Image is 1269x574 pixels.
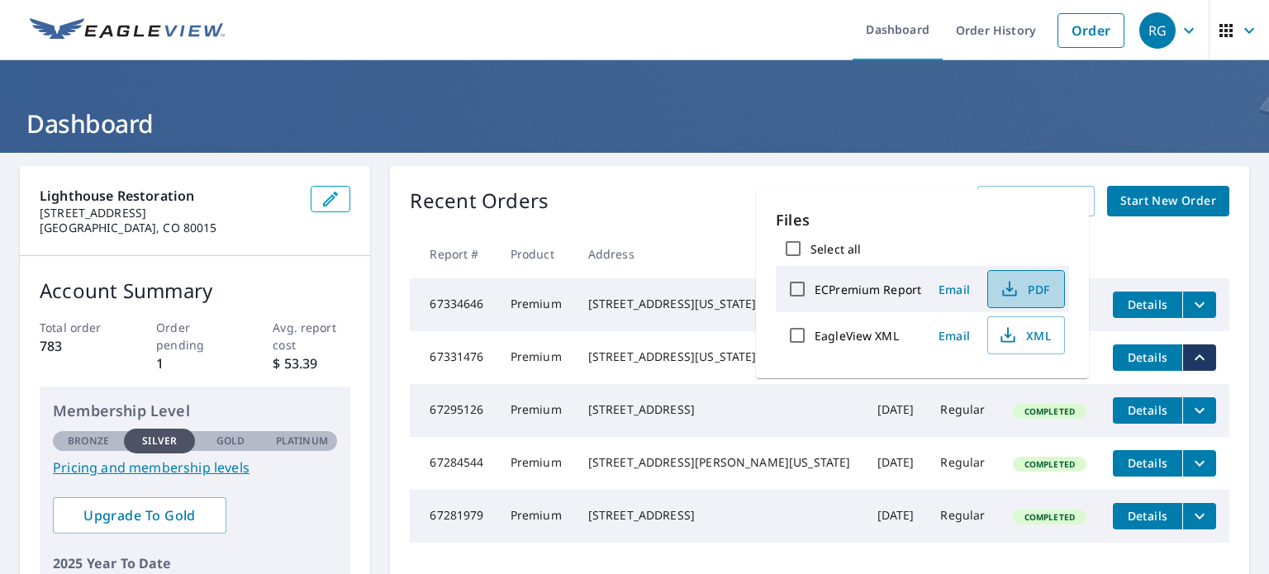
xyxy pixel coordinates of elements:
p: [STREET_ADDRESS] [40,206,297,221]
th: Product [497,230,575,278]
td: 67295126 [410,384,497,437]
div: [STREET_ADDRESS] [588,507,851,524]
div: [STREET_ADDRESS][US_STATE] [588,349,851,365]
th: Report # [410,230,497,278]
span: Details [1123,455,1172,471]
p: Total order [40,319,117,336]
label: ECPremium Report [815,282,921,297]
p: Bronze [68,434,109,448]
td: [DATE] [864,384,928,437]
span: Upgrade To Gold [66,506,213,524]
div: [STREET_ADDRESS] [588,401,851,418]
p: [GEOGRAPHIC_DATA], CO 80015 [40,221,297,235]
button: detailsBtn-67281979 [1113,503,1182,529]
td: 67334646 [410,278,497,331]
td: 67281979 [410,490,497,543]
button: filesDropdownBtn-67281979 [1182,503,1216,529]
p: Lighthouse Restoration [40,186,297,206]
button: detailsBtn-67334646 [1113,292,1182,318]
a: View All Orders [977,186,1095,216]
span: Details [1123,508,1172,524]
span: Start New Order [1120,191,1216,211]
p: Files [776,209,1069,231]
p: $ 53.39 [273,353,350,373]
span: Details [1123,349,1172,365]
td: Regular [927,384,999,437]
div: [STREET_ADDRESS][US_STATE] [588,296,851,312]
p: 783 [40,336,117,356]
td: 67284544 [410,437,497,490]
p: Recent Orders [410,186,549,216]
span: PDF [998,279,1051,299]
button: detailsBtn-67331476 [1113,344,1182,371]
h1: Dashboard [20,107,1249,140]
button: detailsBtn-67284544 [1113,450,1182,477]
span: Details [1123,296,1172,312]
label: Select all [810,241,861,257]
p: Gold [216,434,245,448]
button: filesDropdownBtn-67334646 [1182,292,1216,318]
span: Completed [1015,511,1085,523]
div: [STREET_ADDRESS][PERSON_NAME][US_STATE] [588,454,851,471]
td: Regular [927,437,999,490]
img: EV Logo [30,18,225,43]
a: Order [1057,13,1124,48]
span: XML [998,325,1051,345]
button: PDF [987,270,1065,308]
p: Order pending [156,319,234,353]
p: Platinum [276,434,328,448]
td: Premium [497,490,575,543]
span: Completed [1015,458,1085,470]
td: 67331476 [410,331,497,384]
p: Account Summary [40,276,350,306]
button: filesDropdownBtn-67331476 [1182,344,1216,371]
td: Premium [497,331,575,384]
p: 2025 Year To Date [53,553,337,573]
p: Avg. report cost [273,319,350,353]
td: Premium [497,384,575,437]
a: Start New Order [1107,186,1229,216]
button: filesDropdownBtn-67284544 [1182,450,1216,477]
td: Premium [497,278,575,331]
p: Membership Level [53,400,337,422]
button: filesDropdownBtn-67295126 [1182,397,1216,424]
a: Upgrade To Gold [53,497,226,534]
td: [DATE] [864,490,928,543]
th: Address [575,230,864,278]
button: XML [987,316,1065,354]
button: Email [928,277,981,302]
span: Email [934,328,974,344]
span: Email [934,282,974,297]
div: RG [1139,12,1176,49]
span: Completed [1015,406,1085,417]
p: 1 [156,353,234,373]
td: Regular [927,490,999,543]
p: Silver [142,434,177,448]
a: Pricing and membership levels [53,458,337,477]
span: Details [1123,402,1172,418]
label: EagleView XML [815,328,899,344]
td: [DATE] [864,437,928,490]
button: Email [928,323,981,349]
button: detailsBtn-67295126 [1113,397,1182,424]
td: Premium [497,437,575,490]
